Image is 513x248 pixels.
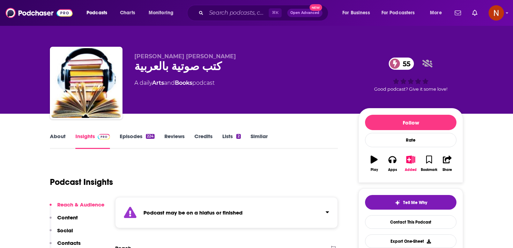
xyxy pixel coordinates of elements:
button: open menu [377,7,425,18]
img: كتب صوتية بالعربية [51,48,121,118]
button: Apps [383,151,401,176]
button: Content [50,214,78,227]
button: Open AdvancedNew [287,9,322,17]
span: ⌘ K [269,8,282,17]
span: 55 [396,58,414,70]
span: Open Advanced [290,11,319,15]
img: Podchaser - Follow, Share and Rate Podcasts [6,6,73,20]
button: Export One-Sheet [365,234,456,248]
img: User Profile [489,5,504,21]
span: More [430,8,442,18]
span: Charts [120,8,135,18]
div: Search podcasts, credits, & more... [194,5,335,21]
a: Show notifications dropdown [469,7,480,19]
span: For Business [342,8,370,18]
button: open menu [425,7,451,18]
span: and [164,80,175,86]
div: Play [371,168,378,172]
a: Arts [152,80,164,86]
span: Monitoring [149,8,173,18]
a: Episodes224 [120,133,155,149]
p: Reach & Audience [57,201,104,208]
a: Contact This Podcast [365,215,456,229]
button: Show profile menu [489,5,504,21]
a: Reviews [164,133,185,149]
img: tell me why sparkle [395,200,400,205]
h1: Podcast Insights [50,177,113,187]
section: Click to expand status details [115,197,338,228]
p: Content [57,214,78,221]
p: Contacts [57,240,81,246]
span: For Podcasters [381,8,415,18]
p: Social [57,227,73,234]
div: Added [405,168,417,172]
div: Rate [365,133,456,147]
button: open menu [337,7,379,18]
button: Follow [365,115,456,130]
div: Share [443,168,452,172]
button: open menu [82,7,116,18]
button: Play [365,151,383,176]
div: 55Good podcast? Give it some love! [358,53,463,96]
button: Social [50,227,73,240]
button: Bookmark [420,151,438,176]
a: About [50,133,66,149]
a: InsightsPodchaser Pro [75,133,110,149]
span: New [310,4,322,11]
a: Show notifications dropdown [452,7,464,19]
div: Bookmark [421,168,437,172]
span: Podcasts [87,8,107,18]
span: Logged in as AdelNBM [489,5,504,21]
span: [PERSON_NAME] [PERSON_NAME] [134,53,236,60]
a: Credits [194,133,213,149]
button: Added [402,151,420,176]
div: 2 [236,134,240,139]
strong: Podcast may be on a hiatus or finished [143,209,243,216]
div: Apps [388,168,397,172]
a: Lists2 [222,133,240,149]
a: Similar [251,133,268,149]
div: 224 [146,134,155,139]
img: Podchaser Pro [98,134,110,140]
button: Reach & Audience [50,201,104,214]
a: 55 [389,58,414,70]
button: tell me why sparkleTell Me Why [365,195,456,210]
a: Charts [116,7,139,18]
div: A daily podcast [134,79,215,87]
span: Good podcast? Give it some love! [374,87,447,92]
input: Search podcasts, credits, & more... [206,7,269,18]
button: Share [438,151,456,176]
span: Tell Me Why [403,200,427,205]
a: Books [175,80,192,86]
button: open menu [144,7,183,18]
